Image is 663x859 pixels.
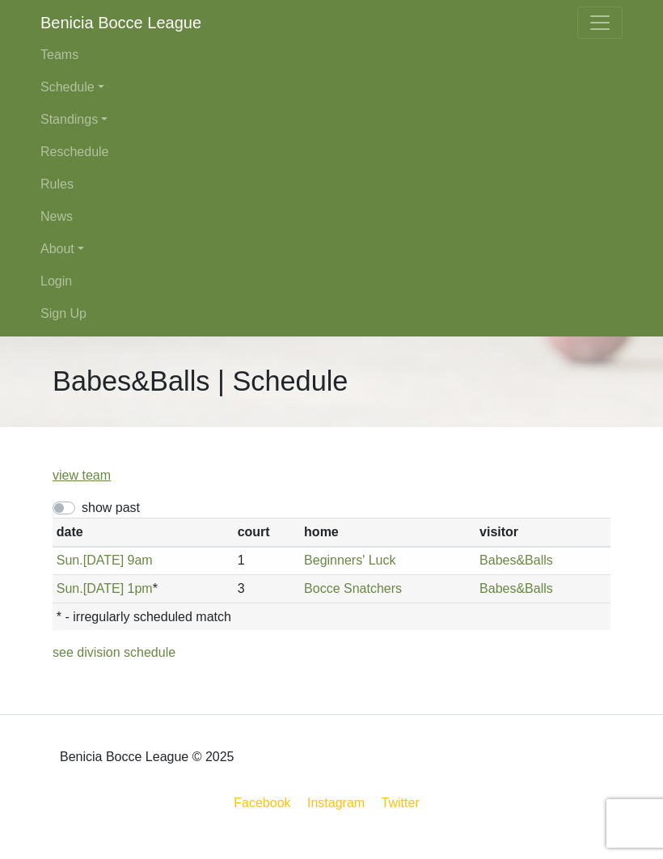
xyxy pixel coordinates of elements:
td: 3 [234,575,300,603]
a: Reschedule [40,136,623,168]
a: view team [53,468,111,482]
a: Schedule [40,71,623,104]
a: Teams [40,39,623,71]
a: Standings [40,104,623,136]
a: Sun.[DATE] 1pm [57,582,153,595]
h1: Babes&Balls | Schedule [53,365,348,398]
th: home [300,518,475,547]
a: see division schedule [53,645,175,659]
span: Sun. [57,582,83,595]
a: Twitter [378,793,433,813]
a: Benicia Bocce League [40,6,201,39]
th: date [53,518,234,547]
a: Bocce Snatchers [304,582,402,595]
a: Beginners' Luck [304,553,395,567]
a: Babes&Balls [479,553,553,567]
a: Instagram [304,793,368,813]
a: Sign Up [40,298,623,330]
a: Rules [40,168,623,201]
label: show past [82,498,140,518]
th: court [234,518,300,547]
a: Sun.[DATE] 9am [57,553,153,567]
div: Benicia Bocce League © 2025 [40,728,623,786]
a: Babes&Balls [479,582,553,595]
a: News [40,201,623,233]
td: 1 [234,547,300,575]
th: visitor [475,518,610,547]
a: About [40,233,623,265]
a: Facebook [230,793,293,813]
a: Login [40,265,623,298]
span: Sun. [57,553,83,567]
button: Toggle navigation [577,6,623,39]
th: * - irregularly scheduled match [53,603,610,630]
